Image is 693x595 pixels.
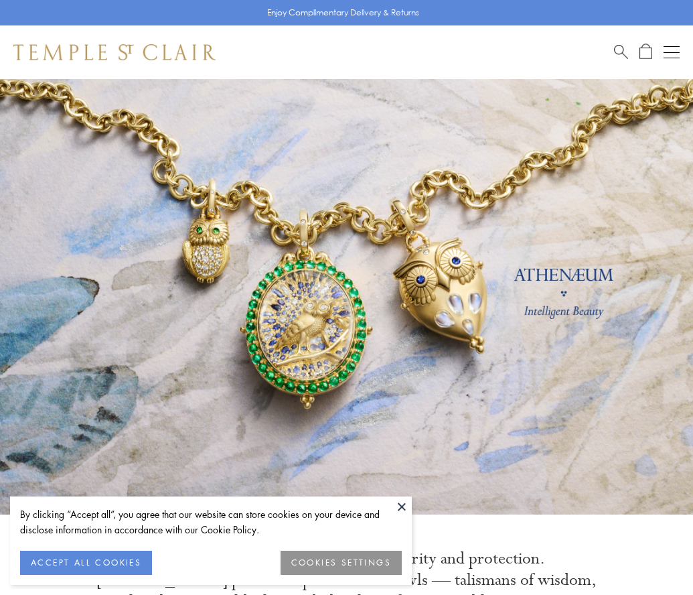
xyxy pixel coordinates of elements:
[664,44,680,60] button: Open navigation
[639,44,652,60] a: Open Shopping Bag
[267,6,419,19] p: Enjoy Complimentary Delivery & Returns
[20,507,402,537] div: By clicking “Accept all”, you agree that our website can store cookies on your device and disclos...
[614,44,628,60] a: Search
[13,44,216,60] img: Temple St. Clair
[20,551,152,575] button: ACCEPT ALL COOKIES
[281,551,402,575] button: COOKIES SETTINGS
